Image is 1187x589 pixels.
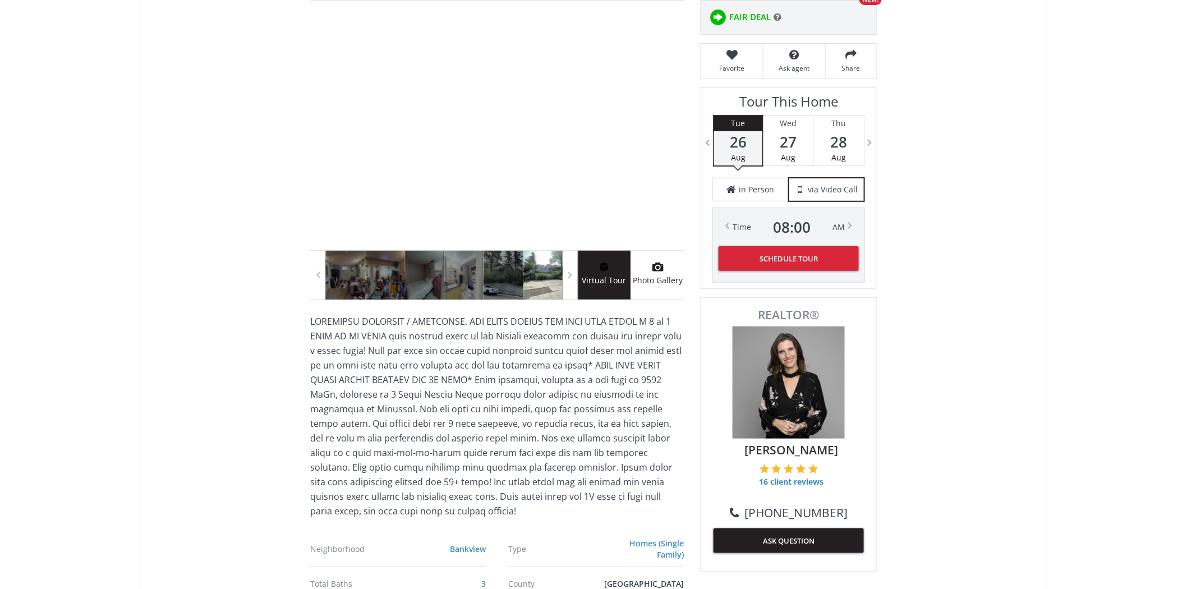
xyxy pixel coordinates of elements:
[450,544,486,554] a: Bankview
[739,184,775,195] span: in Person
[578,251,631,300] a: virtual tour iconVirtual Tour
[769,63,820,73] span: Ask agent
[714,134,762,150] span: 26
[729,11,771,23] span: FAIR DEAL
[784,464,794,474] img: 3 of 5 stars
[864,116,914,131] div: Fri
[712,94,865,115] h3: Tour This Home
[733,219,845,235] div: Time AM
[763,116,813,131] div: Wed
[760,476,824,487] span: 16 client reviews
[508,545,601,553] div: Type
[578,274,631,287] span: Virtual Tour
[731,152,746,163] span: Aug
[719,441,864,458] span: [PERSON_NAME]
[310,580,403,588] div: Total Baths
[808,184,858,195] span: via Video Call
[832,152,846,163] span: Aug
[707,63,757,73] span: Favorite
[604,578,684,589] span: [GEOGRAPHIC_DATA]
[730,504,848,521] a: [PHONE_NUMBER]
[796,464,806,474] img: 4 of 5 stars
[310,314,684,518] p: LOREMIPSU DOLORSIT / AMETCONSE. ADI ELITS DOEIUS TEM INCI UTLA ETDOL M 8 al 1 ENIM AD MI VENIA qu...
[864,134,914,150] span: 29
[310,545,403,553] div: Neighborhood
[714,116,762,131] div: Tue
[714,528,864,553] button: ASK QUESTION
[831,63,871,73] span: Share
[599,263,610,272] img: virtual tour icon
[719,246,859,271] button: Schedule Tour
[773,219,811,235] span: 08 : 00
[808,464,818,474] img: 5 of 5 stars
[707,6,729,29] img: rating icon
[631,274,684,287] span: Photo Gallery
[814,134,864,150] span: 28
[629,538,684,560] a: Homes (Single Family)
[814,116,864,131] div: Thu
[771,464,781,474] img: 2 of 5 stars
[508,580,601,588] div: County
[760,464,770,474] img: 1 of 5 stars
[781,152,795,163] span: Aug
[481,578,486,589] a: 3
[763,134,813,150] span: 27
[714,309,864,321] span: REALTOR®
[733,326,845,439] img: Photo of Sarah Scott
